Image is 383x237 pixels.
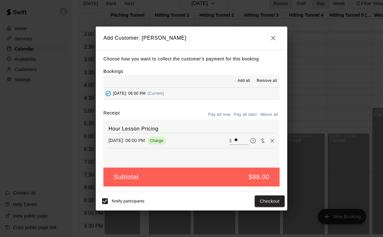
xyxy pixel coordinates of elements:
button: Waive all [259,110,280,120]
span: Notify participants [112,199,145,203]
button: Add all [234,76,254,86]
p: Choose how you want to collect the customer's payment for this booking [103,55,280,63]
label: Receipt [103,110,120,120]
h5: $98.00 [249,173,269,181]
span: Add all [237,78,250,84]
h5: Subtotal [114,173,139,181]
button: Pay all now [207,110,232,120]
button: Added - Collect Payment[DATE]: 06:00 PM(Current) [103,88,280,99]
button: Pay all later [232,110,259,120]
span: Waive payment [258,138,267,143]
p: [DATE]: 06:00 PM [109,137,145,144]
button: Remove all [254,76,280,86]
button: Added - Collect Payment [103,89,113,98]
span: [DATE]: 06:00 PM [113,91,146,96]
span: Pay later [248,138,258,143]
button: Checkout [255,195,285,207]
h2: Add Customer: [PERSON_NAME] [96,27,287,50]
span: (Current) [147,91,164,96]
label: Bookings [103,69,123,74]
span: Remove all [257,78,277,84]
button: Remove [267,136,277,146]
h6: Hour Lesson Pricing [109,125,274,133]
span: Charge [147,138,166,143]
p: $ [229,138,232,144]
